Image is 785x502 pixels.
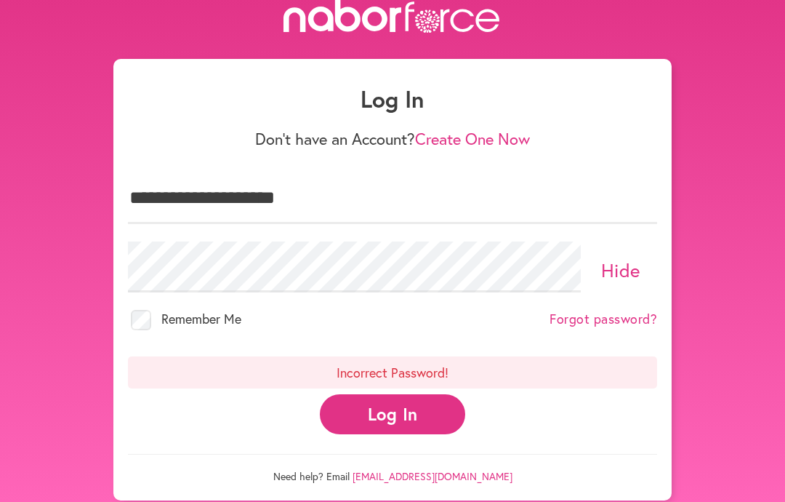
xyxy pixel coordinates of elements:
p: Need help? Email [128,454,657,483]
h1: Log In [128,85,657,113]
p: Incorrect Password! [128,356,657,389]
a: Hide [601,258,641,282]
a: Create One Now [415,128,530,149]
a: [EMAIL_ADDRESS][DOMAIN_NAME] [353,469,512,483]
p: Don't have an Account? [128,130,657,148]
span: Remember Me [161,310,241,327]
a: Forgot password? [549,311,657,327]
button: Log In [320,394,465,434]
